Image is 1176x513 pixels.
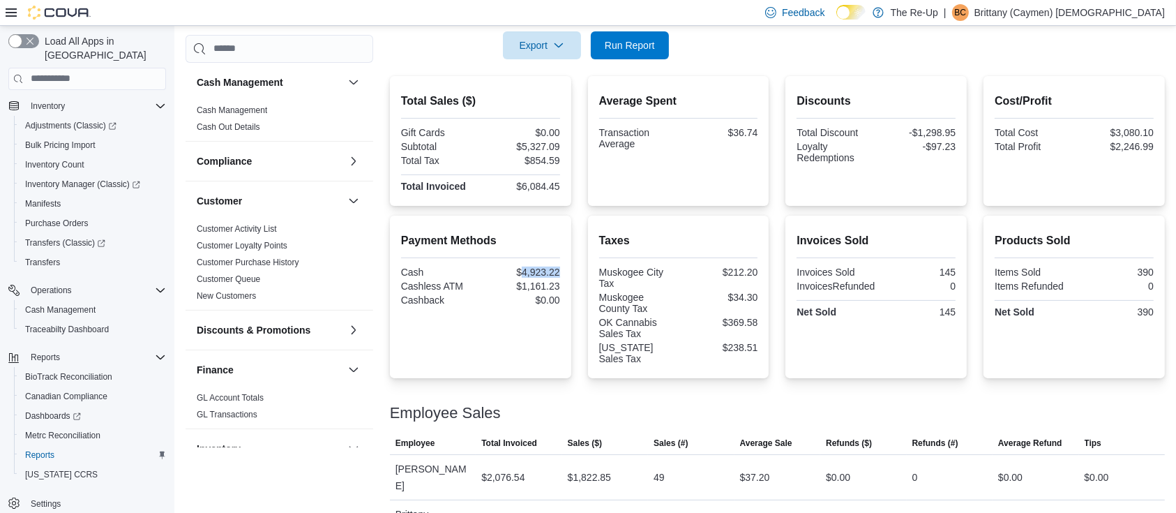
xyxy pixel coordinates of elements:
span: Reports [31,352,60,363]
a: Canadian Compliance [20,388,113,405]
span: Bulk Pricing Import [25,140,96,151]
span: Feedback [782,6,824,20]
button: Reports [3,348,172,367]
span: Dashboards [25,410,81,422]
div: $0.00 [483,295,560,306]
a: Traceabilty Dashboard [20,321,114,338]
div: $1,161.23 [483,281,560,292]
div: $5,327.09 [483,141,560,152]
div: $369.58 [681,317,757,328]
div: $3,080.10 [1077,127,1154,138]
span: Transfers [25,257,60,268]
span: Cash Management [197,105,267,116]
span: Sales ($) [568,438,602,449]
strong: Net Sold [797,306,836,318]
button: Cash Management [197,75,342,89]
span: BioTrack Reconciliation [20,369,166,385]
a: GL Transactions [197,410,257,419]
h2: Cost/Profit [995,93,1154,110]
span: Refunds ($) [826,438,872,449]
span: Traceabilty Dashboard [20,321,166,338]
div: 0 [880,281,956,292]
span: Employee [395,438,435,449]
span: [US_STATE] CCRS [25,469,98,480]
div: Finance [186,389,373,429]
div: $0.00 [483,127,560,138]
a: Customer Queue [197,274,260,284]
button: Inventory [345,440,362,457]
input: Dark Mode [836,5,866,20]
a: Inventory Manager (Classic) [14,174,172,194]
span: Metrc Reconciliation [20,427,166,444]
span: Purchase Orders [25,218,89,229]
div: 49 [654,469,665,486]
div: Total Discount [797,127,873,138]
span: Transfers (Classic) [25,237,105,248]
a: Reports [20,447,60,463]
span: Cash Out Details [197,121,260,133]
div: Brittany (Caymen) Christian [952,4,969,21]
a: Manifests [20,195,66,212]
div: InvoicesRefunded [797,281,875,292]
a: Settings [25,496,66,512]
div: $0.00 [998,469,1023,486]
span: Cash Management [25,304,96,315]
button: Reports [25,349,66,366]
span: Average Sale [740,438,792,449]
div: 390 [1077,267,1154,278]
div: Customer [186,221,373,310]
h2: Average Spent [599,93,758,110]
div: Loyalty Redemptions [797,141,873,163]
a: GL Account Totals [197,393,264,403]
button: Inventory [197,442,342,456]
button: Discounts & Promotions [197,323,342,337]
a: New Customers [197,291,256,301]
span: Reports [20,447,166,463]
button: Inventory [3,96,172,116]
a: Transfers [20,254,66,271]
span: Cash Management [20,302,166,318]
h3: Cash Management [197,75,283,89]
div: [PERSON_NAME] [390,455,476,500]
div: Muskogee City Tax [599,267,676,289]
div: $4,923.22 [483,267,560,278]
h3: Compliance [197,154,252,168]
button: Traceabilty Dashboard [14,320,172,339]
button: Finance [197,363,342,377]
button: Transfers [14,253,172,272]
button: Operations [3,281,172,300]
span: Customer Purchase History [197,257,299,268]
span: GL Transactions [197,409,257,420]
span: Settings [25,494,166,512]
span: Customer Queue [197,274,260,285]
button: Canadian Compliance [14,387,172,406]
span: Dashboards [20,408,166,424]
button: Finance [345,362,362,378]
div: Items Sold [995,267,1071,278]
h2: Invoices Sold [797,232,956,249]
a: Cash Out Details [197,122,260,132]
div: $34.30 [681,292,757,303]
div: $238.51 [681,342,757,353]
h2: Products Sold [995,232,1154,249]
div: Items Refunded [995,281,1071,292]
span: Reports [25,349,166,366]
span: Metrc Reconciliation [25,430,100,441]
span: Purchase Orders [20,215,166,232]
a: BioTrack Reconciliation [20,369,118,385]
a: Bulk Pricing Import [20,137,101,154]
span: Washington CCRS [20,466,166,483]
strong: Net Sold [995,306,1034,318]
button: Bulk Pricing Import [14,135,172,155]
button: Cash Management [345,74,362,91]
span: Operations [31,285,72,296]
a: Cash Management [20,302,101,318]
button: Manifests [14,194,172,214]
span: Inventory Count [25,159,84,170]
button: Compliance [197,154,342,168]
h3: Finance [197,363,234,377]
strong: Total Invoiced [401,181,466,192]
span: Sales (#) [654,438,688,449]
span: Operations [25,282,166,299]
span: Customer Loyalty Points [197,240,287,251]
